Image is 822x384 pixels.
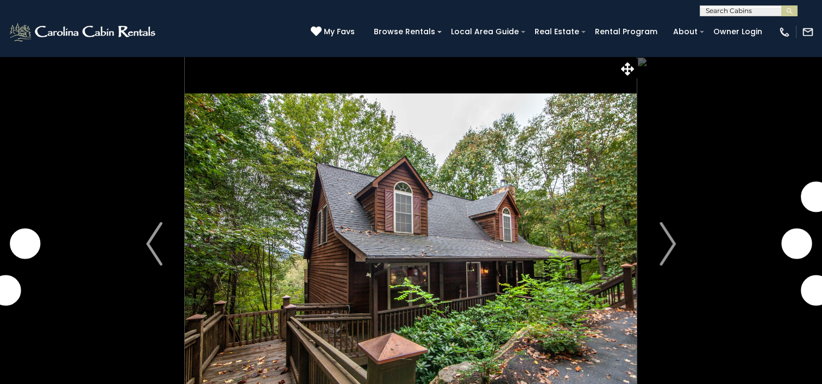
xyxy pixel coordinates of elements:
img: phone-regular-white.png [779,26,790,38]
img: arrow [660,222,676,266]
span: My Favs [324,26,355,37]
a: Real Estate [529,23,585,40]
a: About [668,23,703,40]
a: My Favs [311,26,357,38]
a: Local Area Guide [445,23,524,40]
a: Rental Program [589,23,663,40]
a: Browse Rentals [368,23,441,40]
img: mail-regular-white.png [802,26,814,38]
img: White-1-2.png [8,21,159,43]
a: Owner Login [708,23,768,40]
img: arrow [146,222,162,266]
